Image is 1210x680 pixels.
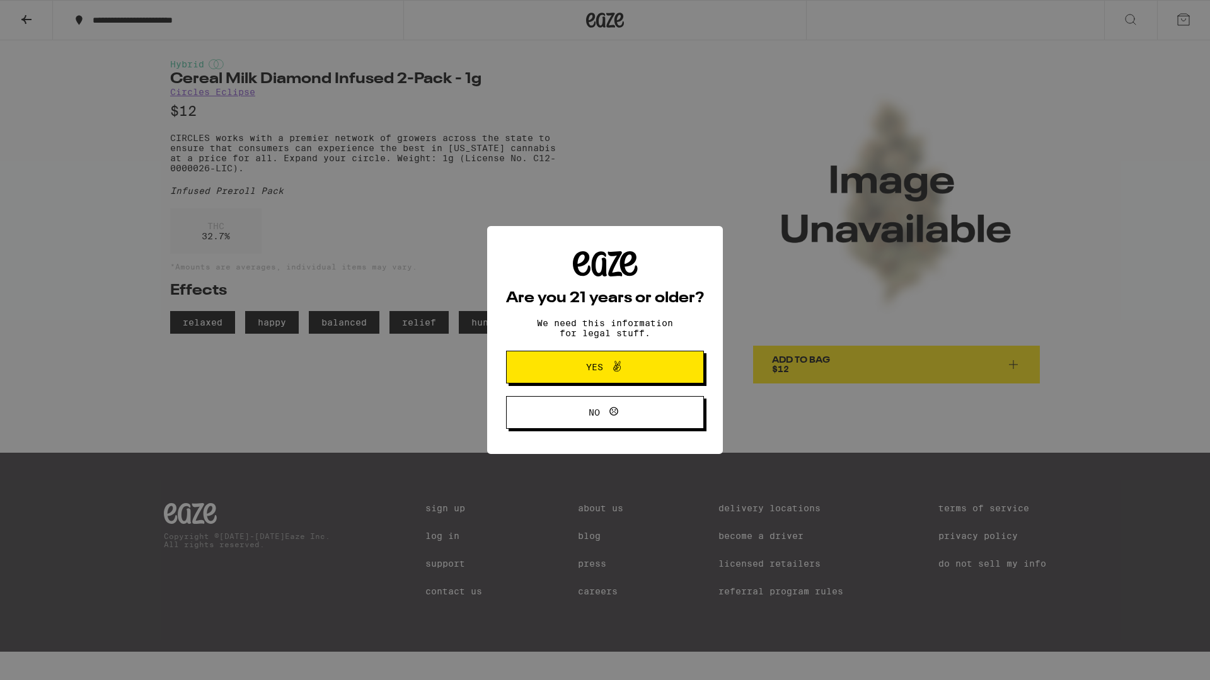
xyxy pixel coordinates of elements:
[506,291,704,306] h2: Are you 21 years or older?
[506,396,704,429] button: No
[506,351,704,383] button: Yes
[526,318,684,338] p: We need this information for legal stuff.
[589,408,600,417] span: No
[586,363,603,371] span: Yes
